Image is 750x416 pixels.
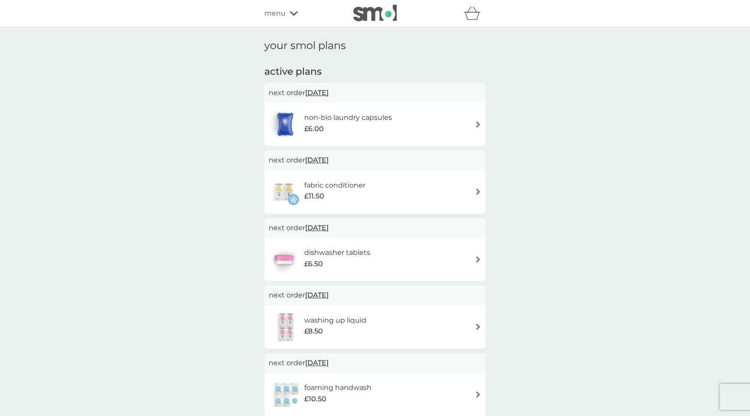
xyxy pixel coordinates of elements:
[269,244,299,274] img: dishwasher tablets
[464,5,486,22] div: basket
[304,258,323,270] span: £6.50
[475,391,481,398] img: arrow right
[269,177,299,207] img: fabric conditioner
[304,123,324,135] span: £6.00
[269,357,481,369] p: next order
[269,380,304,410] img: foaming handwash
[305,287,329,304] span: [DATE]
[269,290,481,301] p: next order
[304,326,323,337] span: £8.50
[269,109,302,139] img: non-bio laundry capsules
[305,354,329,371] span: [DATE]
[305,84,329,101] span: [DATE]
[304,393,326,405] span: £10.50
[305,152,329,168] span: [DATE]
[264,65,486,79] h2: active plans
[353,5,397,21] img: smol
[305,219,329,236] span: [DATE]
[475,256,481,263] img: arrow right
[304,191,324,202] span: £11.50
[475,324,481,330] img: arrow right
[269,312,304,342] img: washing up liquid
[475,121,481,128] img: arrow right
[304,247,370,258] h6: dishwasher tablets
[264,40,486,52] h1: your smol plans
[304,112,392,123] h6: non-bio laundry capsules
[269,87,481,99] p: next order
[304,382,372,393] h6: foaming handwash
[304,315,366,326] h6: washing up liquid
[264,8,286,19] span: menu
[269,155,481,166] p: next order
[475,188,481,195] img: arrow right
[269,222,481,234] p: next order
[304,180,365,191] h6: fabric conditioner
